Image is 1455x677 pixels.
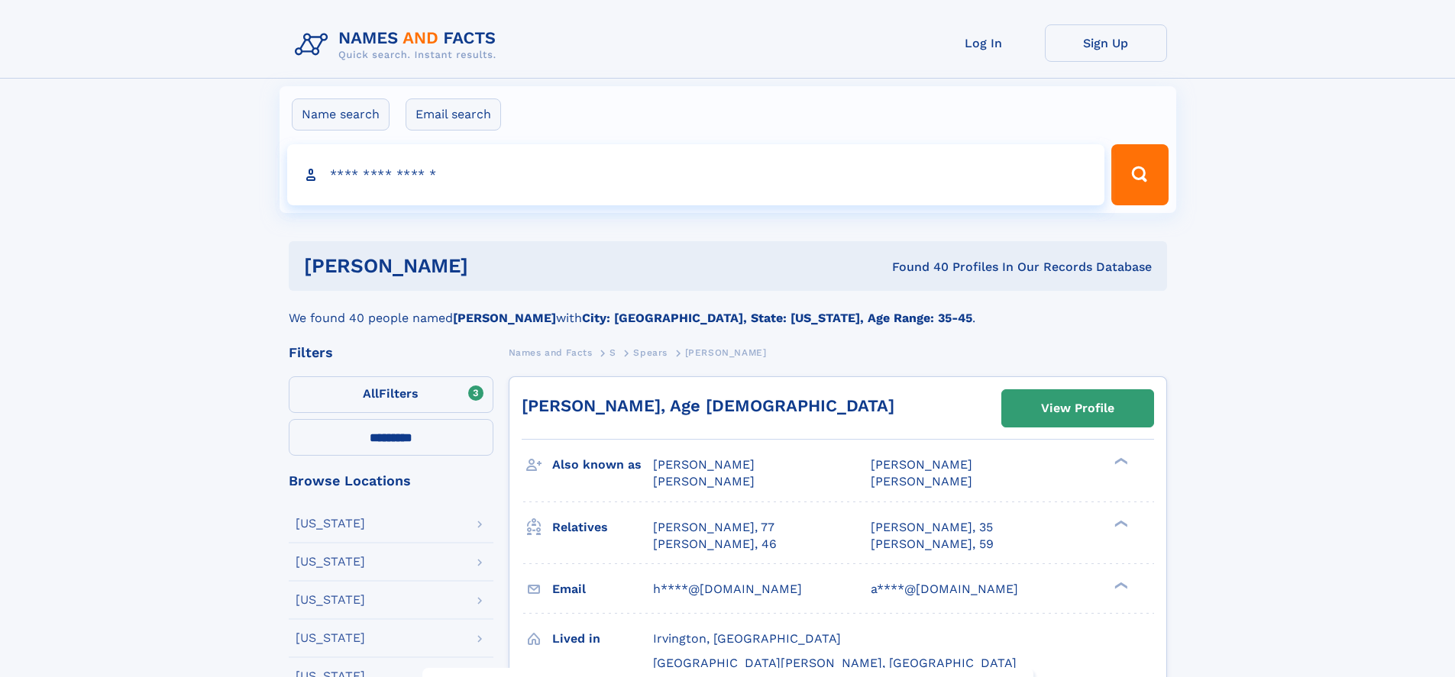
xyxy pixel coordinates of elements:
[552,576,653,602] h3: Email
[653,631,841,646] span: Irvington, [GEOGRAPHIC_DATA]
[685,347,767,358] span: [PERSON_NAME]
[1111,518,1129,528] div: ❯
[304,256,681,276] h1: [PERSON_NAME]
[871,457,972,472] span: [PERSON_NAME]
[552,514,653,540] h3: Relatives
[363,386,379,401] span: All
[296,556,365,568] div: [US_STATE]
[633,343,668,362] a: Spears
[406,98,501,131] label: Email search
[552,452,653,478] h3: Also known as
[1111,456,1129,466] div: ❯
[653,474,755,488] span: [PERSON_NAME]
[1045,24,1167,62] a: Sign Up
[1002,390,1153,427] a: View Profile
[653,656,1017,670] span: [GEOGRAPHIC_DATA][PERSON_NAME], [GEOGRAPHIC_DATA]
[680,259,1152,276] div: Found 40 Profiles In Our Records Database
[296,632,365,644] div: [US_STATE]
[871,519,993,536] a: [PERSON_NAME], 35
[292,98,390,131] label: Name search
[653,519,774,536] a: [PERSON_NAME], 77
[1111,144,1168,205] button: Search Button
[289,474,493,488] div: Browse Locations
[289,291,1167,327] div: We found 40 people named with .
[1111,580,1129,590] div: ❯
[287,144,1105,205] input: search input
[509,343,593,362] a: Names and Facts
[552,626,653,652] h3: Lived in
[289,24,509,66] img: Logo Names and Facts
[609,343,616,362] a: S
[289,346,493,359] div: Filters
[633,347,668,358] span: Spears
[582,311,972,325] b: City: [GEOGRAPHIC_DATA], State: [US_STATE], Age Range: 35-45
[923,24,1045,62] a: Log In
[522,396,894,415] a: [PERSON_NAME], Age [DEMOGRAPHIC_DATA]
[871,474,972,488] span: [PERSON_NAME]
[289,376,493,413] label: Filters
[609,347,616,358] span: S
[1041,391,1114,426] div: View Profile
[296,517,365,530] div: [US_STATE]
[653,457,755,472] span: [PERSON_NAME]
[296,594,365,606] div: [US_STATE]
[453,311,556,325] b: [PERSON_NAME]
[871,536,994,553] a: [PERSON_NAME], 59
[653,536,777,553] a: [PERSON_NAME], 46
